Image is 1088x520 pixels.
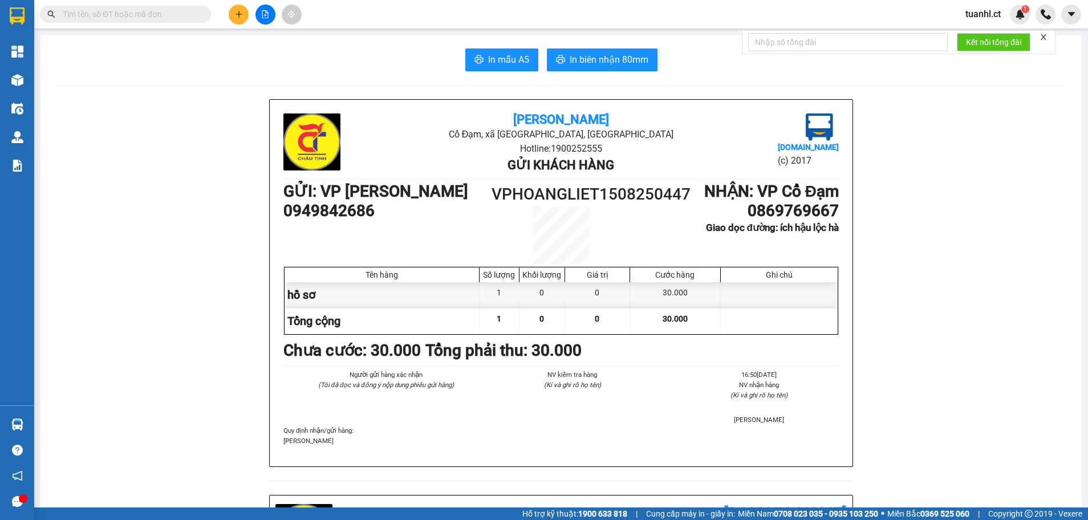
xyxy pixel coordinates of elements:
[283,201,492,221] h1: 0949842686
[956,7,1010,21] span: tuanhl.ct
[513,112,609,127] b: [PERSON_NAME]
[282,5,302,25] button: aim
[508,158,614,172] b: Gửi khách hàng
[738,507,878,520] span: Miền Nam
[318,381,454,389] i: (Tôi đã đọc và đồng ý nộp dung phiếu gửi hàng)
[480,282,519,308] div: 1
[1023,5,1027,13] span: 1
[285,282,480,308] div: hồ sơ
[704,182,839,201] b: NHẬN : VP Cổ Đạm
[680,380,839,390] li: NV nhận hàng
[966,36,1021,48] span: Kết nối tổng đài
[544,381,601,389] i: (Kí và ghi rõ họ tên)
[10,7,25,25] img: logo-vxr
[11,131,23,143] img: warehouse-icon
[11,419,23,430] img: warehouse-icon
[11,46,23,58] img: dashboard-icon
[680,415,839,425] li: [PERSON_NAME]
[425,341,582,360] b: Tổng phải thu: 30.000
[663,314,688,323] span: 30.000
[633,270,717,279] div: Cước hàng
[11,103,23,115] img: warehouse-icon
[287,314,340,328] span: Tổng cộng
[306,369,465,380] li: Người gửi hàng xác nhận
[47,10,55,18] span: search
[539,314,544,323] span: 0
[1025,510,1033,518] span: copyright
[519,282,565,308] div: 0
[287,270,476,279] div: Tên hàng
[636,507,638,520] span: |
[887,507,969,520] span: Miền Bắc
[376,127,746,141] li: Cổ Đạm, xã [GEOGRAPHIC_DATA], [GEOGRAPHIC_DATA]
[646,507,735,520] span: Cung cấp máy in - giấy in:
[492,182,631,207] h1: VPHOANGLIET1508250447
[778,143,839,152] b: [DOMAIN_NAME]
[978,507,980,520] span: |
[568,270,627,279] div: Giá trị
[1021,5,1029,13] sup: 1
[730,391,787,399] i: (Kí và ghi rõ họ tên)
[12,470,23,481] span: notification
[631,201,839,221] h1: 0869769667
[556,55,565,66] span: printer
[12,496,23,507] span: message
[255,5,275,25] button: file-add
[63,8,197,21] input: Tìm tên, số ĐT hoặc mã đơn
[474,55,484,66] span: printer
[1040,33,1048,41] span: close
[570,52,648,67] span: In biên nhận 80mm
[283,341,421,360] b: Chưa cước : 30.000
[283,182,468,201] b: GỬI : VP [PERSON_NAME]
[283,436,839,446] p: [PERSON_NAME]
[235,10,243,18] span: plus
[881,511,884,516] span: ⚪️
[229,5,249,25] button: plus
[778,153,839,168] li: (c) 2017
[11,160,23,172] img: solution-icon
[595,314,599,323] span: 0
[497,314,501,323] span: 1
[283,425,839,446] div: Quy định nhận/gửi hàng :
[493,369,652,380] li: NV kiểm tra hàng
[806,113,833,141] img: logo.jpg
[724,270,835,279] div: Ghi chú
[488,52,529,67] span: In mẫu A5
[1015,9,1025,19] img: icon-new-feature
[465,48,538,71] button: printerIn mẫu A5
[630,282,721,308] div: 30.000
[578,509,627,518] strong: 1900 633 818
[261,10,269,18] span: file-add
[1066,9,1077,19] span: caret-down
[283,113,340,170] img: logo.jpg
[11,74,23,86] img: warehouse-icon
[957,33,1030,51] button: Kết nối tổng đài
[706,222,839,233] b: Giao dọc đường: ích hậu lộc hà
[482,270,516,279] div: Số lượng
[547,48,657,71] button: printerIn biên nhận 80mm
[748,33,948,51] input: Nhập số tổng đài
[1041,9,1051,19] img: phone-icon
[920,509,969,518] strong: 0369 525 060
[522,507,627,520] span: Hỗ trợ kỹ thuật:
[522,270,562,279] div: Khối lượng
[376,141,746,156] li: Hotline: 1900252555
[12,445,23,456] span: question-circle
[680,369,839,380] li: 16:50[DATE]
[1061,5,1081,25] button: caret-down
[774,509,878,518] strong: 0708 023 035 - 0935 103 250
[287,10,295,18] span: aim
[565,282,630,308] div: 0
